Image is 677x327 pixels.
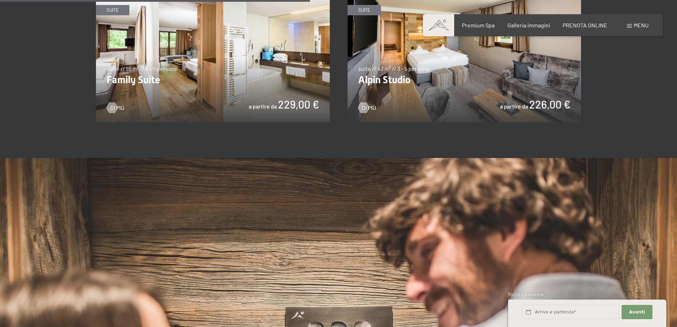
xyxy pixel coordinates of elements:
a: Galleria immagini [507,22,550,28]
a: Di più [107,104,124,112]
span: Di più [110,104,124,112]
a: Premium Spa [462,22,495,28]
span: Richiesta express [508,291,544,297]
a: Di più [358,104,376,112]
a: PRENOTA ONLINE [563,22,607,28]
span: Avanti [629,309,645,315]
span: Di più [362,104,376,112]
button: Avanti [622,305,652,320]
span: Menu [634,22,649,28]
